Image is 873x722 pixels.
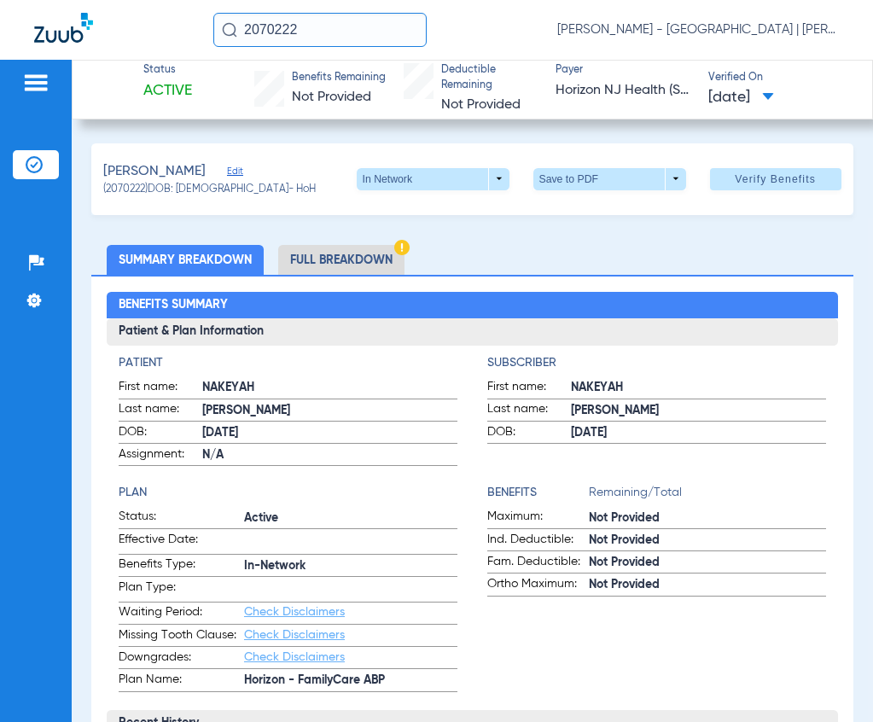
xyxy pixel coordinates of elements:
[708,87,774,108] span: [DATE]
[487,354,826,372] h4: Subscriber
[119,354,457,372] h4: Patient
[735,172,816,186] span: Verify Benefits
[119,603,244,624] span: Waiting Period:
[202,402,457,420] span: [PERSON_NAME]
[119,378,202,399] span: First name:
[710,168,841,190] button: Verify Benefits
[213,13,427,47] input: Search for patients
[244,651,345,663] a: Check Disclaimers
[119,484,457,502] h4: Plan
[557,21,839,38] span: [PERSON_NAME] - [GEOGRAPHIC_DATA] | [PERSON_NAME]
[394,240,410,255] img: Hazard
[244,629,345,641] a: Check Disclaimers
[589,509,826,527] span: Not Provided
[292,71,386,86] span: Benefits Remaining
[244,509,457,527] span: Active
[119,531,244,554] span: Effective Date:
[487,400,571,421] span: Last name:
[441,63,541,93] span: Deductible Remaining
[202,446,457,464] span: N/A
[589,532,826,550] span: Not Provided
[487,484,589,502] h4: Benefits
[119,579,244,602] span: Plan Type:
[119,400,202,421] span: Last name:
[227,166,242,182] span: Edit
[571,379,826,397] span: NAKEYAH
[571,424,826,442] span: [DATE]
[119,556,244,576] span: Benefits Type:
[119,423,202,444] span: DOB:
[487,378,571,399] span: First name:
[143,63,192,79] span: Status
[202,379,457,397] span: NAKEYAH
[107,245,264,275] li: Summary Breakdown
[589,576,826,594] span: Not Provided
[487,575,589,596] span: Ortho Maximum:
[708,71,846,86] span: Verified On
[487,508,589,528] span: Maximum:
[103,161,206,183] span: [PERSON_NAME]
[571,402,826,420] span: [PERSON_NAME]
[487,484,589,508] app-breakdown-title: Benefits
[244,557,457,575] span: In-Network
[34,13,93,43] img: Zuub Logo
[487,531,589,551] span: Ind. Deductible:
[487,423,571,444] span: DOB:
[222,22,237,38] img: Search Icon
[119,626,244,647] span: Missing Tooth Clause:
[788,640,873,722] iframe: Chat Widget
[244,672,457,690] span: Horizon - FamilyCare ABP
[202,424,457,442] span: [DATE]
[533,168,686,190] button: Save to PDF
[103,183,316,198] span: (2070222) DOB: [DEMOGRAPHIC_DATA] - HoH
[292,90,371,104] span: Not Provided
[107,318,838,346] h3: Patient & Plan Information
[22,73,49,93] img: hamburger-icon
[556,63,693,79] span: Payer
[589,554,826,572] span: Not Provided
[107,292,838,319] h2: Benefits Summary
[278,245,404,275] li: Full Breakdown
[119,649,244,669] span: Downgrades:
[556,80,693,102] span: Horizon NJ Health (SCION)
[119,508,244,528] span: Status:
[357,168,509,190] button: In Network
[244,606,345,618] a: Check Disclaimers
[487,553,589,574] span: Fam. Deductible:
[119,671,244,691] span: Plan Name:
[143,80,192,102] span: Active
[589,484,826,508] span: Remaining/Total
[441,98,521,112] span: Not Provided
[119,445,202,466] span: Assignment:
